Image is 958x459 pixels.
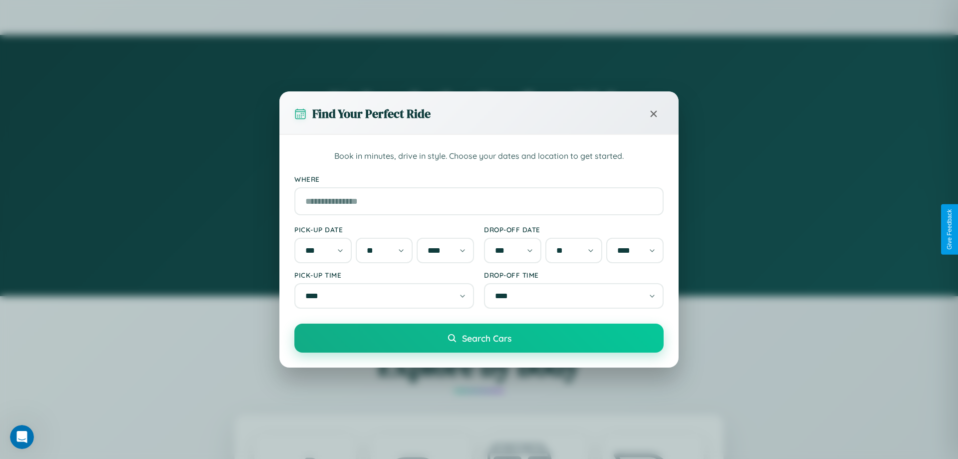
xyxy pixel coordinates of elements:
label: Pick-up Date [294,225,474,234]
h3: Find Your Perfect Ride [312,105,431,122]
label: Drop-off Time [484,271,664,279]
label: Drop-off Date [484,225,664,234]
label: Pick-up Time [294,271,474,279]
p: Book in minutes, drive in style. Choose your dates and location to get started. [294,150,664,163]
span: Search Cars [462,333,511,344]
button: Search Cars [294,324,664,353]
label: Where [294,175,664,183]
